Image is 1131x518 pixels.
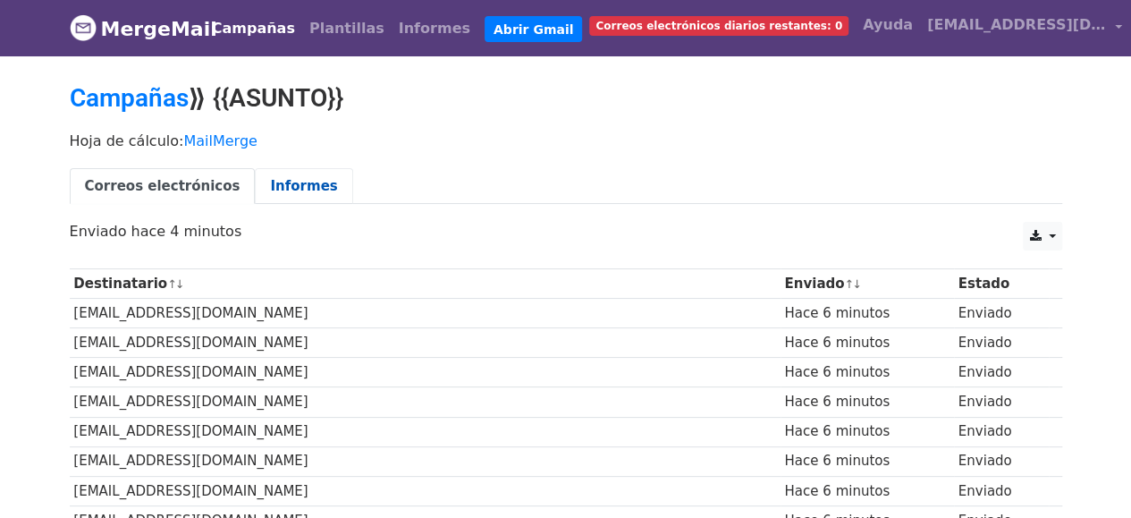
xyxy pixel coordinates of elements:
[1042,432,1131,518] div: Widget de chat
[85,178,241,194] font: Correos electrónicos
[784,483,890,499] font: Hace 6 minutos
[73,305,308,321] font: [EMAIL_ADDRESS][DOMAIN_NAME]
[852,277,862,291] a: ↓
[784,335,890,351] font: Hace 6 minutos
[73,483,308,499] font: [EMAIL_ADDRESS][DOMAIN_NAME]
[392,11,477,47] a: Informes
[958,423,1012,439] font: Enviado
[70,223,242,240] font: Enviado hace 4 minutos
[205,11,302,47] a: Campañas
[958,335,1012,351] font: Enviado
[73,423,308,439] font: [EMAIL_ADDRESS][DOMAIN_NAME]
[70,83,189,113] a: Campañas
[73,394,308,410] font: [EMAIL_ADDRESS][DOMAIN_NAME]
[183,132,257,149] a: MailMerge
[595,20,842,32] font: Correos electrónicos diarios restantes: 0
[784,276,844,292] font: Enviado
[784,305,890,321] font: Hace 6 minutos
[175,277,185,291] a: ↓
[494,21,573,36] font: Abrir Gmail
[958,483,1012,499] font: Enviado
[212,20,295,37] font: Campañas
[958,305,1012,321] font: Enviado
[255,168,352,205] a: Informes
[863,16,913,33] font: Ayuda
[302,11,392,47] a: Plantillas
[70,132,184,149] font: Hoja de cálculo:
[167,277,177,291] a: ↑
[784,394,890,410] font: Hace 6 minutos
[73,453,308,469] font: [EMAIL_ADDRESS][DOMAIN_NAME]
[856,7,920,43] a: Ayuda
[70,14,97,41] img: Logotipo de MergeMail
[73,364,308,380] font: [EMAIL_ADDRESS][DOMAIN_NAME]
[1042,432,1131,518] iframe: Chat Widget
[70,168,256,205] a: Correos electrónicos
[920,7,1129,49] a: [EMAIL_ADDRESS][DOMAIN_NAME]
[399,20,470,37] font: Informes
[270,178,337,194] font: Informes
[784,453,890,469] font: Hace 6 minutos
[784,364,890,380] font: Hace 6 minutos
[309,20,384,37] font: Plantillas
[958,394,1012,410] font: Enviado
[844,277,854,291] a: ↑
[189,83,343,113] font: ⟫ {{ASUNTO}}
[73,276,167,292] font: Destinatario
[582,7,856,43] a: Correos electrónicos diarios restantes: 0
[70,10,190,47] a: MergeMail
[958,453,1012,469] font: Enviado
[73,335,308,351] font: [EMAIL_ADDRESS][DOMAIN_NAME]
[958,276,1010,292] font: Estado
[784,423,890,439] font: Hace 6 minutos
[958,364,1012,380] font: Enviado
[101,18,217,40] font: MergeMail
[485,16,582,43] a: Abrir Gmail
